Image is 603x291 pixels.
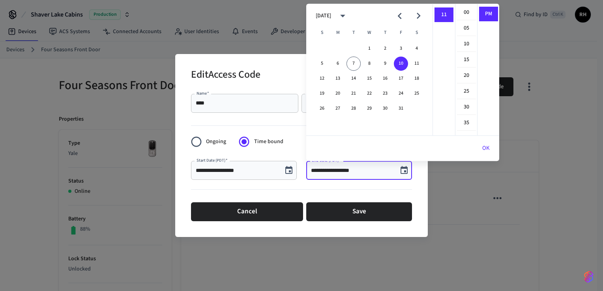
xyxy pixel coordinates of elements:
button: 11 [410,56,424,71]
button: Cancel [191,202,303,221]
span: Saturday [410,25,424,41]
span: Monday [331,25,345,41]
h2: Edit Access Code [191,63,260,88]
button: 10 [394,56,408,71]
span: Thursday [378,25,392,41]
ul: Select hours [433,4,455,135]
li: 20 minutes [457,68,476,83]
button: 12 [315,71,329,86]
button: 24 [394,86,408,101]
button: 30 [378,101,392,116]
button: Previous month [390,7,409,25]
span: Time bound [254,138,283,146]
button: 1 [362,41,376,56]
button: 4 [410,41,424,56]
button: 25 [410,86,424,101]
button: Save [306,202,412,221]
button: 16 [378,71,392,86]
button: 21 [346,86,361,101]
button: Next month [409,7,428,25]
ul: Select minutes [455,4,477,135]
label: Name [197,90,209,96]
button: Choose date, selected date is Oct 10, 2025 [396,162,412,178]
button: OK [473,139,499,158]
button: Choose date, selected date is Oct 4, 2025 [281,162,297,178]
button: 29 [362,101,376,116]
button: 27 [331,101,345,116]
button: 18 [410,71,424,86]
button: 15 [362,71,376,86]
span: Sunday [315,25,329,41]
li: 15 minutes [457,52,476,67]
button: 5 [315,56,329,71]
li: PM [479,7,498,21]
button: 6 [331,56,345,71]
button: 31 [394,101,408,116]
span: Wednesday [362,25,376,41]
li: 5 minutes [457,21,476,36]
span: Tuesday [346,25,361,41]
li: 10 minutes [457,37,476,52]
button: 13 [331,71,345,86]
button: 20 [331,86,345,101]
button: 9 [378,56,392,71]
li: 0 minutes [457,5,476,20]
button: 7 [346,56,361,71]
button: 17 [394,71,408,86]
button: 28 [346,101,361,116]
li: 11 hours [434,7,453,22]
li: 25 minutes [457,84,476,99]
button: 3 [394,41,408,56]
div: [DATE] [316,12,331,20]
li: 35 minutes [457,116,476,131]
button: 19 [315,86,329,101]
button: 8 [362,56,376,71]
button: 26 [315,101,329,116]
button: calendar view is open, switch to year view [333,7,352,25]
img: SeamLogoGradient.69752ec5.svg [584,270,594,283]
button: 22 [362,86,376,101]
button: 14 [346,71,361,86]
li: 40 minutes [457,131,476,146]
ul: Select meridiem [477,4,499,135]
label: Start Date (PDT) [197,157,227,163]
button: 2 [378,41,392,56]
span: Ongoing [206,138,226,146]
span: Friday [394,25,408,41]
li: 30 minutes [457,100,476,115]
button: 23 [378,86,392,101]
